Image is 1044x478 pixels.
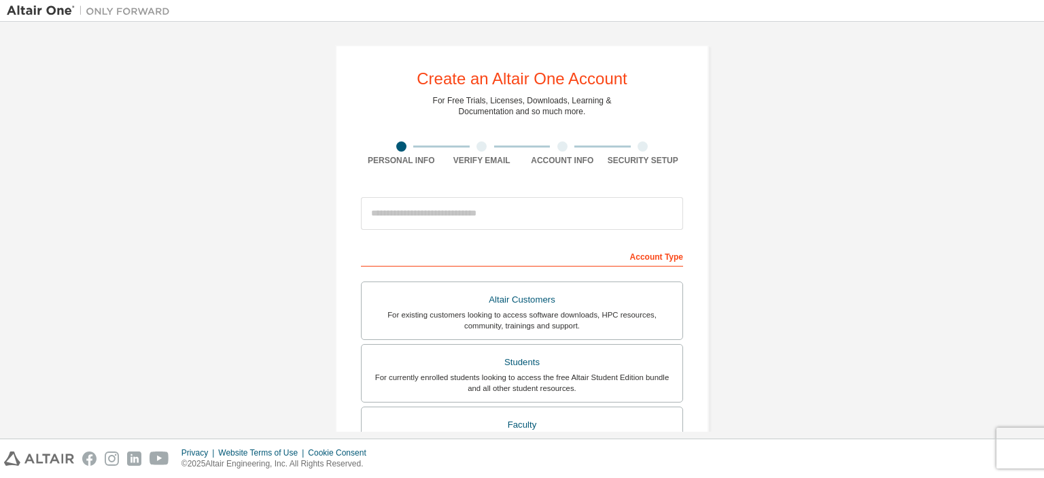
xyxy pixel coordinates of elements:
div: For Free Trials, Licenses, Downloads, Learning & Documentation and so much more. [433,95,612,117]
div: Students [370,353,674,372]
div: Security Setup [603,155,684,166]
div: Account Info [522,155,603,166]
div: Personal Info [361,155,442,166]
p: © 2025 Altair Engineering, Inc. All Rights Reserved. [181,458,375,470]
div: Verify Email [442,155,523,166]
div: Cookie Consent [308,447,374,458]
img: altair_logo.svg [4,451,74,466]
img: linkedin.svg [127,451,141,466]
img: youtube.svg [150,451,169,466]
div: Website Terms of Use [218,447,308,458]
img: facebook.svg [82,451,97,466]
div: Privacy [181,447,218,458]
div: Altair Customers [370,290,674,309]
div: For existing customers looking to access software downloads, HPC resources, community, trainings ... [370,309,674,331]
img: Altair One [7,4,177,18]
div: For currently enrolled students looking to access the free Altair Student Edition bundle and all ... [370,372,674,394]
div: Account Type [361,245,683,267]
img: instagram.svg [105,451,119,466]
div: Faculty [370,415,674,434]
div: Create an Altair One Account [417,71,627,87]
